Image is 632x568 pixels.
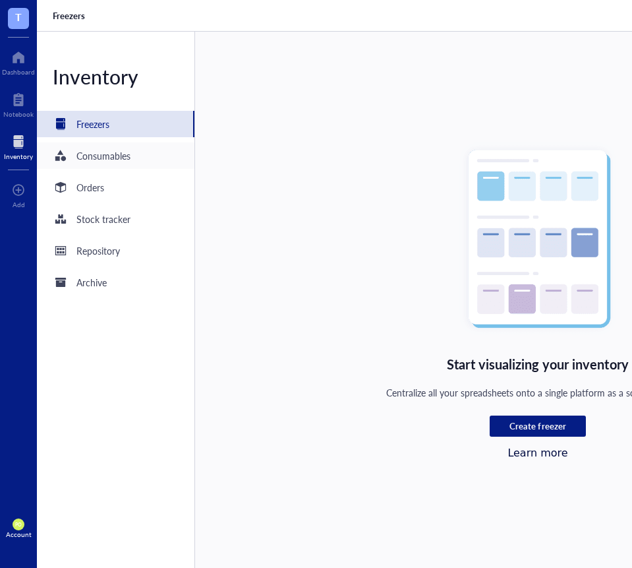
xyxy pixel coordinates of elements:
div: Inventory [4,152,33,160]
span: T [15,9,22,25]
a: Orders [37,174,194,201]
div: Stock tracker [76,212,130,226]
div: Repository [76,243,120,258]
div: Dashboard [2,68,35,76]
img: Empty state [457,140,619,338]
a: Stock tracker [37,206,194,232]
a: Learn more [507,447,567,459]
div: Start visualizing your inventory [447,354,628,375]
a: Dashboard [2,47,35,76]
div: Orders [76,180,104,195]
div: Consumables [76,148,130,163]
div: Freezers [76,117,109,131]
a: Consumables [37,142,194,169]
span: PO [15,522,22,528]
a: Repository [37,237,194,264]
div: Account [6,530,32,538]
a: Freezers [53,10,88,22]
div: Inventory [37,63,194,90]
a: Freezers [37,111,194,137]
span: Create freezer [509,420,565,432]
div: Add [13,201,25,208]
div: Notebook [3,110,34,118]
a: Notebook [3,89,34,118]
a: Inventory [4,131,33,160]
div: Archive [76,275,107,290]
a: Archive [37,269,194,296]
button: Create freezer [490,416,586,437]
